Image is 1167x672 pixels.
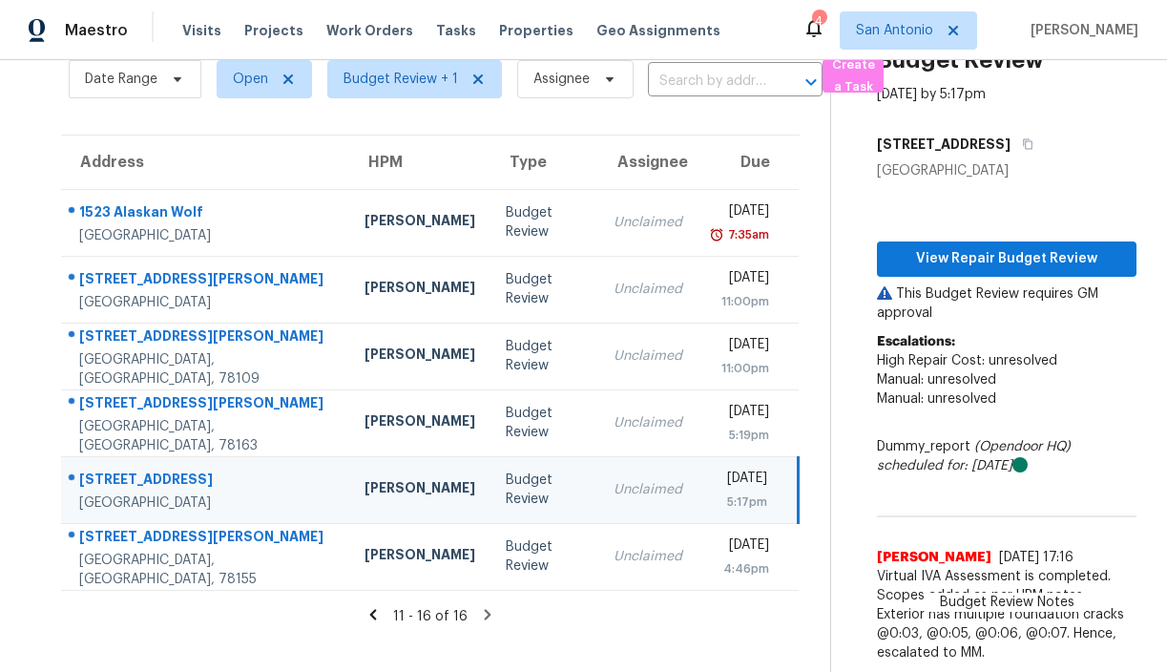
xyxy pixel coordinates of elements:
span: Properties [499,21,573,40]
div: [GEOGRAPHIC_DATA] [79,493,334,513]
span: Assignee [533,70,590,89]
span: Tasks [436,24,476,37]
div: [DATE] [713,268,768,292]
div: Budget Review [506,270,583,308]
div: Unclaimed [614,480,682,499]
span: 11 - 16 of 16 [393,610,468,623]
i: (Opendoor HQ) [974,440,1071,453]
div: Unclaimed [614,346,682,366]
button: Create a Task [823,59,884,93]
img: Overdue Alarm Icon [709,225,724,244]
div: [STREET_ADDRESS][PERSON_NAME] [79,393,334,417]
button: Open [798,69,824,95]
button: View Repair Budget Review [877,241,1136,277]
span: Manual: unresolved [877,373,996,387]
span: [PERSON_NAME] [1023,21,1138,40]
div: 11:00pm [713,359,768,378]
span: Budget Review + 1 [344,70,458,89]
div: [DATE] [713,469,767,493]
div: [PERSON_NAME] [365,545,475,569]
div: [GEOGRAPHIC_DATA] [79,226,334,245]
b: Escalations: [877,335,955,348]
div: Budget Review [506,471,583,509]
div: Budget Review [506,404,583,442]
span: High Repair Cost: unresolved [877,354,1057,367]
div: 11:00pm [713,292,768,311]
div: [DATE] by 5:17pm [877,85,986,104]
i: scheduled for: [DATE] [877,459,1012,472]
th: Address [61,136,349,189]
span: [DATE] 17:16 [999,551,1073,564]
div: [PERSON_NAME] [365,478,475,502]
div: Unclaimed [614,280,682,299]
span: Open [233,70,268,89]
h2: Budget Review [877,51,1044,70]
div: 5:17pm [713,493,767,512]
div: [DATE] [713,335,768,359]
th: Assignee [598,136,698,189]
span: Create a Task [832,54,874,98]
div: 4:46pm [713,559,768,578]
th: Type [490,136,598,189]
div: 4 [812,11,825,31]
span: Maestro [65,21,128,40]
div: Budget Review [506,337,583,375]
div: [STREET_ADDRESS] [79,470,334,493]
div: 5:19pm [713,426,768,445]
div: Unclaimed [614,413,682,432]
div: [GEOGRAPHIC_DATA] [877,161,1136,180]
button: Copy Address [1011,127,1036,161]
div: Budget Review [506,203,583,241]
span: Budget Review Notes [928,593,1086,612]
div: [DATE] [713,535,768,559]
div: [PERSON_NAME] [365,411,475,435]
div: [PERSON_NAME] [365,211,475,235]
span: Projects [244,21,303,40]
span: Manual: unresolved [877,392,996,406]
span: Visits [182,21,221,40]
th: HPM [349,136,490,189]
div: [GEOGRAPHIC_DATA], [GEOGRAPHIC_DATA], 78163 [79,417,334,455]
div: [PERSON_NAME] [365,345,475,368]
span: View Repair Budget Review [892,247,1121,271]
div: [STREET_ADDRESS][PERSON_NAME] [79,326,334,350]
span: Virtual IVA Assessment is completed. Scopes added as per HPM notes. Exterior has multiple foundat... [877,567,1136,662]
div: [STREET_ADDRESS][PERSON_NAME] [79,527,334,551]
div: [PERSON_NAME] [365,278,475,302]
div: [GEOGRAPHIC_DATA], [GEOGRAPHIC_DATA], 78109 [79,350,334,388]
span: San Antonio [856,21,933,40]
div: [GEOGRAPHIC_DATA], [GEOGRAPHIC_DATA], 78155 [79,551,334,589]
th: Due [698,136,798,189]
div: 7:35am [724,225,769,244]
p: This Budget Review requires GM approval [877,284,1136,323]
div: [DATE] [713,201,768,225]
span: Geo Assignments [596,21,720,40]
span: [PERSON_NAME] [877,548,991,567]
div: Budget Review [506,537,583,576]
div: Unclaimed [614,547,682,566]
span: Work Orders [326,21,413,40]
div: 1523 Alaskan Wolf [79,202,334,226]
span: Date Range [85,70,157,89]
div: [DATE] [713,402,768,426]
h5: [STREET_ADDRESS] [877,135,1011,154]
div: Dummy_report [877,437,1136,475]
div: Unclaimed [614,213,682,232]
div: [STREET_ADDRESS][PERSON_NAME] [79,269,334,293]
div: [GEOGRAPHIC_DATA] [79,293,334,312]
input: Search by address [648,67,769,96]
